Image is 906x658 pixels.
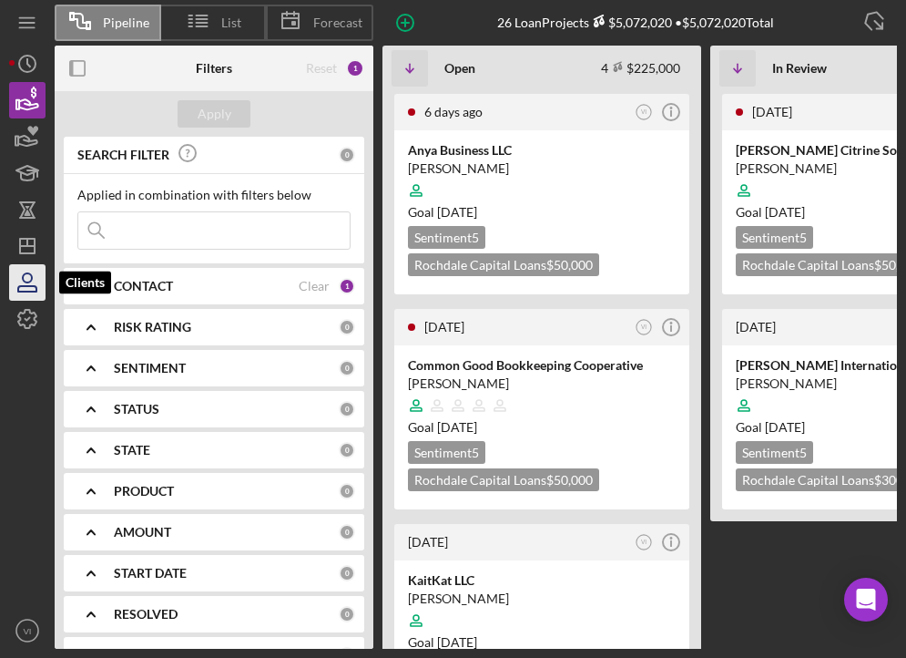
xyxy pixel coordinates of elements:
time: 09/21/2025 [437,204,477,220]
div: 0 [339,319,355,335]
div: 1 [346,59,364,77]
div: KaitKat LLC [408,571,676,590]
div: 0 [339,442,355,458]
div: Open Intercom Messenger [844,578,888,622]
button: VI [632,530,657,555]
div: Sentiment 5 [408,226,485,249]
div: $5,072,020 [589,15,672,30]
time: 09/06/2025 [437,634,477,650]
div: 0 [339,360,355,376]
span: List [221,15,241,30]
div: Common Good Bookkeeping Cooperative [408,356,676,375]
span: Goal [408,634,477,650]
time: 06/20/2025 [765,204,805,220]
time: 2025-05-13 16:31 [736,319,776,334]
time: 2025-08-04 21:06 [424,319,464,334]
text: VI [641,324,646,330]
b: RESOLVED [114,607,178,622]
text: VI [641,539,646,545]
button: VI [632,100,657,125]
time: 2025-07-15 17:25 [752,104,792,119]
text: VI [23,626,31,636]
div: [PERSON_NAME] [408,375,676,393]
b: In Review [772,61,827,76]
b: Filters [196,61,232,76]
button: VI [632,315,657,340]
b: RISK RATING [114,320,191,334]
time: 06/21/2025 [765,419,805,435]
b: Open [444,61,475,76]
time: 2025-07-23 19:30 [408,534,448,550]
div: 1 [339,278,355,294]
div: 0 [339,401,355,417]
b: STATE [114,443,150,458]
b: PRODUCT [114,484,174,499]
div: Rochdale Capital Loans $50,000 [408,468,599,491]
span: Goal [408,419,477,435]
div: Sentiment 5 [736,441,813,464]
div: Reset [306,61,337,76]
div: 0 [339,565,355,581]
div: Sentiment 5 [408,441,485,464]
text: VI [641,108,646,115]
a: 6 days agoVIAnya Business LLC[PERSON_NAME]Goal [DATE]Sentiment5Rochdale Capital Loans$50,000 [392,91,692,297]
b: CONTACT [114,279,173,293]
div: 0 [339,483,355,499]
b: SENTIMENT [114,361,186,375]
div: Applied in combination with filters below [77,188,351,202]
div: Rochdale Capital Loans $50,000 [408,253,599,276]
div: [PERSON_NAME] [408,159,676,178]
b: AMOUNT [114,525,171,540]
b: SEARCH FILTER [77,148,169,162]
div: Anya Business LLC [408,141,676,159]
div: 0 [339,524,355,540]
div: 4 $225,000 [601,60,680,76]
div: 26 Loan Projects • $5,072,020 Total [497,15,774,30]
span: Goal [736,204,805,220]
span: Goal [408,204,477,220]
button: VI [9,612,46,649]
b: START DATE [114,566,187,581]
div: Sentiment 5 [736,226,813,249]
div: [PERSON_NAME] [408,590,676,608]
div: Clear [299,279,330,293]
span: Pipeline [103,15,149,30]
a: [DATE]VICommon Good Bookkeeping Cooperative[PERSON_NAME]Goal [DATE]Sentiment5Rochdale Capital Loa... [392,306,692,512]
time: 09/12/2025 [437,419,477,435]
button: Apply [178,100,250,128]
b: STATUS [114,402,159,416]
span: Goal [736,419,805,435]
div: 0 [339,147,355,163]
div: Apply [198,100,231,128]
time: 2025-08-09 00:24 [424,104,483,119]
span: Forecast [313,15,362,30]
div: 0 [339,606,355,622]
